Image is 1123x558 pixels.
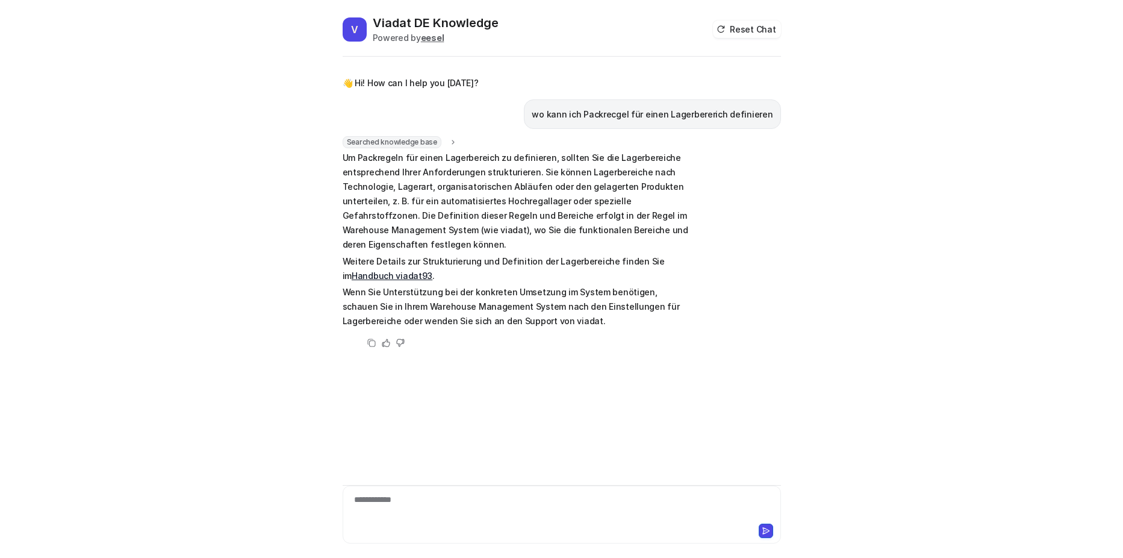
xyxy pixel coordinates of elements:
span: V [343,17,367,42]
a: Handbuch viadat93 [352,271,432,281]
h2: Viadat DE Knowledge [373,14,499,31]
p: Um Packregeln für einen Lagerbereich zu definieren, sollten Sie die Lagerbereiche entsprechend Ih... [343,151,695,252]
p: wo kann ich Packrecgel für einen Lagerbererich definieren [532,107,773,122]
p: Wenn Sie Unterstützung bei der konkreten Umsetzung im System benötigen, schauen Sie in Ihrem Ware... [343,285,695,328]
span: Searched knowledge base [343,136,441,148]
button: Reset Chat [713,20,780,38]
b: eesel [421,33,444,43]
div: Powered by [373,31,499,44]
p: Weitere Details zur Strukturierung und Definition der Lagerbereiche finden Sie im . [343,254,695,283]
p: 👋 Hi! How can I help you [DATE]? [343,76,479,90]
